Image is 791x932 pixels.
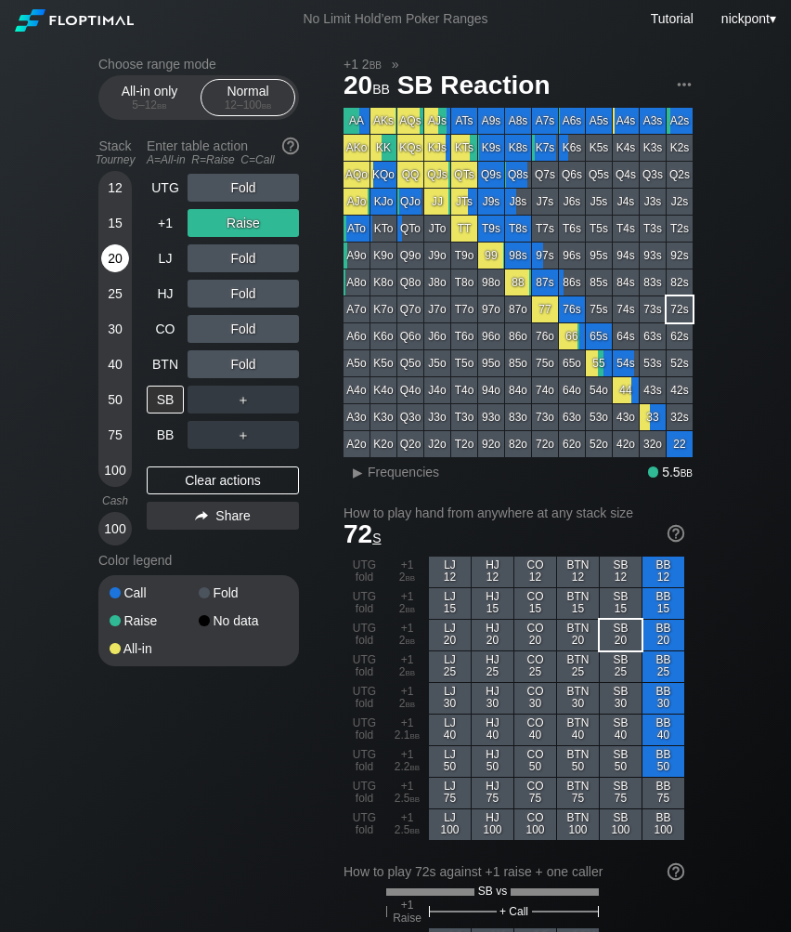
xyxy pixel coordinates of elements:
[344,216,370,242] div: ATo
[275,11,515,31] div: No Limit Hold’em Poker Ranges
[424,243,450,269] div: J9o
[505,404,531,430] div: 83o
[478,189,504,215] div: J9s
[478,350,504,376] div: 95o
[559,269,585,295] div: 86s
[642,620,684,650] div: BB 20
[370,135,396,161] div: KK
[600,683,642,714] div: SB 30
[505,269,531,295] div: 88
[91,153,139,166] div: Tourney
[451,404,477,430] div: T3o
[406,634,416,647] span: bb
[188,209,299,237] div: Raise
[147,174,184,202] div: UTG
[559,216,585,242] div: T6s
[406,602,416,615] span: bb
[613,135,639,161] div: K4s
[397,323,423,349] div: Q6o
[586,323,612,349] div: 65s
[642,746,684,777] div: BB 50
[157,98,167,112] span: bb
[514,620,556,650] div: CO 20
[613,108,639,134] div: A4s
[344,108,370,134] div: AA
[188,280,299,308] div: Fold
[640,189,666,215] div: J3s
[429,683,471,714] div: LJ 30
[613,296,639,322] div: 74s
[344,519,382,548] span: 72
[557,683,599,714] div: BTN 30
[370,431,396,457] div: K2o
[559,296,585,322] div: 76s
[532,350,558,376] div: 75o
[642,651,684,682] div: BB 25
[370,108,396,134] div: AKs
[110,614,199,627] div: Raise
[370,216,396,242] div: KTo
[345,461,370,483] div: ▸
[397,216,423,242] div: QTo
[478,296,504,322] div: 97o
[91,494,139,507] div: Cash
[472,651,513,682] div: HJ 25
[667,404,693,430] div: 32s
[640,162,666,188] div: Q3s
[559,431,585,457] div: 62o
[505,135,531,161] div: K8s
[344,135,370,161] div: AKo
[397,377,423,403] div: Q4o
[559,323,585,349] div: 66
[397,189,423,215] div: QJo
[613,216,639,242] div: T4s
[478,323,504,349] div: 96o
[410,729,421,742] span: bb
[642,557,684,587] div: BB 12
[557,715,599,745] div: BTN 40
[532,296,558,322] div: 77
[424,350,450,376] div: J5o
[205,80,291,115] div: Normal
[559,162,585,188] div: Q6s
[451,377,477,403] div: T4o
[101,421,129,449] div: 75
[514,557,556,587] div: CO 12
[586,189,612,215] div: J5s
[451,323,477,349] div: T6o
[586,162,612,188] div: Q5s
[147,280,184,308] div: HJ
[505,323,531,349] div: 86o
[472,683,513,714] div: HJ 30
[101,209,129,237] div: 15
[147,386,184,413] div: SB
[98,545,299,575] div: Color legend
[344,431,370,457] div: A2o
[344,269,370,295] div: A8o
[451,108,477,134] div: ATs
[559,189,585,215] div: J6s
[532,243,558,269] div: 97s
[424,323,450,349] div: J6o
[640,350,666,376] div: 53s
[397,350,423,376] div: Q5o
[429,557,471,587] div: LJ 12
[478,269,504,295] div: 98o
[344,296,370,322] div: A7o
[386,746,428,777] div: +1 2.2
[344,651,385,682] div: UTG fold
[344,243,370,269] div: A9o
[451,189,477,215] div: JTs
[406,665,416,678] span: bb
[721,11,770,26] span: nickpont
[505,162,531,188] div: Q8s
[600,746,642,777] div: SB 50
[188,386,299,413] div: ＋
[681,465,693,479] span: bb
[642,683,684,714] div: BB 30
[613,323,639,349] div: 64s
[397,404,423,430] div: Q3o
[451,135,477,161] div: KTs
[640,135,666,161] div: K3s
[640,296,666,322] div: 73s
